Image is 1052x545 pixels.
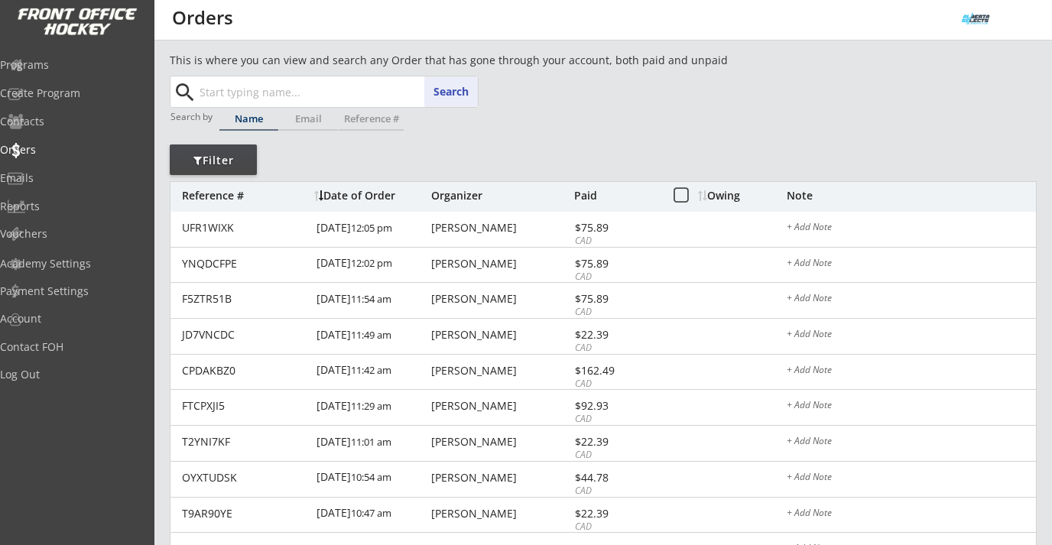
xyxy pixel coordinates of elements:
[182,258,307,269] div: YNQDCFPE
[317,355,427,389] div: [DATE]
[575,472,657,483] div: $44.78
[575,413,657,426] div: CAD
[431,294,570,304] div: [PERSON_NAME]
[431,508,570,519] div: [PERSON_NAME]
[574,190,657,201] div: Paid
[182,472,307,483] div: OYXTUDSK
[317,498,427,532] div: [DATE]
[182,436,307,447] div: T2YNI7KF
[787,258,1036,271] div: + Add Note
[339,114,404,124] div: Reference #
[575,485,657,498] div: CAD
[787,508,1036,521] div: + Add Note
[172,80,197,105] button: search
[279,114,338,124] div: Email
[575,294,657,304] div: $75.89
[575,235,657,248] div: CAD
[196,76,478,107] input: Start typing name...
[431,222,570,233] div: [PERSON_NAME]
[431,329,570,340] div: [PERSON_NAME]
[351,256,392,270] font: 12:02 pm
[575,401,657,411] div: $92.93
[351,470,391,484] font: 10:54 am
[575,306,657,319] div: CAD
[182,190,307,201] div: Reference #
[182,329,307,340] div: JD7VNCDC
[170,53,815,68] div: This is where you can view and search any Order that has gone through your account, both paid and...
[182,401,307,411] div: FTCPXJI5
[575,222,657,233] div: $75.89
[351,328,391,342] font: 11:49 am
[575,449,657,462] div: CAD
[182,508,307,519] div: T9AR90YE
[219,114,278,124] div: Name
[575,508,657,519] div: $22.39
[317,426,427,460] div: [DATE]
[787,294,1036,306] div: + Add Note
[431,258,570,269] div: [PERSON_NAME]
[431,365,570,376] div: [PERSON_NAME]
[431,472,570,483] div: [PERSON_NAME]
[575,436,657,447] div: $22.39
[317,462,427,496] div: [DATE]
[787,329,1036,342] div: + Add Note
[431,436,570,447] div: [PERSON_NAME]
[170,112,214,122] div: Search by
[787,436,1036,449] div: + Add Note
[431,190,570,201] div: Organizer
[351,292,391,306] font: 11:54 am
[317,212,427,246] div: [DATE]
[317,248,427,282] div: [DATE]
[351,221,392,235] font: 12:05 pm
[351,506,391,520] font: 10:47 am
[351,399,391,413] font: 11:29 am
[575,271,657,284] div: CAD
[575,378,657,391] div: CAD
[787,365,1036,378] div: + Add Note
[317,390,427,424] div: [DATE]
[182,222,307,233] div: UFR1WIXK
[317,283,427,317] div: [DATE]
[351,363,391,377] font: 11:42 am
[182,294,307,304] div: F5ZTR51B
[424,76,478,107] button: Search
[787,472,1036,485] div: + Add Note
[431,401,570,411] div: [PERSON_NAME]
[575,521,657,534] div: CAD
[575,329,657,340] div: $22.39
[787,190,1036,201] div: Note
[170,153,257,168] div: Filter
[575,365,657,376] div: $162.49
[698,190,786,201] div: Owing
[314,190,427,201] div: Date of Order
[575,258,657,269] div: $75.89
[182,365,307,376] div: CPDAKBZ0
[351,435,391,449] font: 11:01 am
[787,401,1036,413] div: + Add Note
[575,342,657,355] div: CAD
[787,222,1036,235] div: + Add Note
[317,319,427,353] div: [DATE]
